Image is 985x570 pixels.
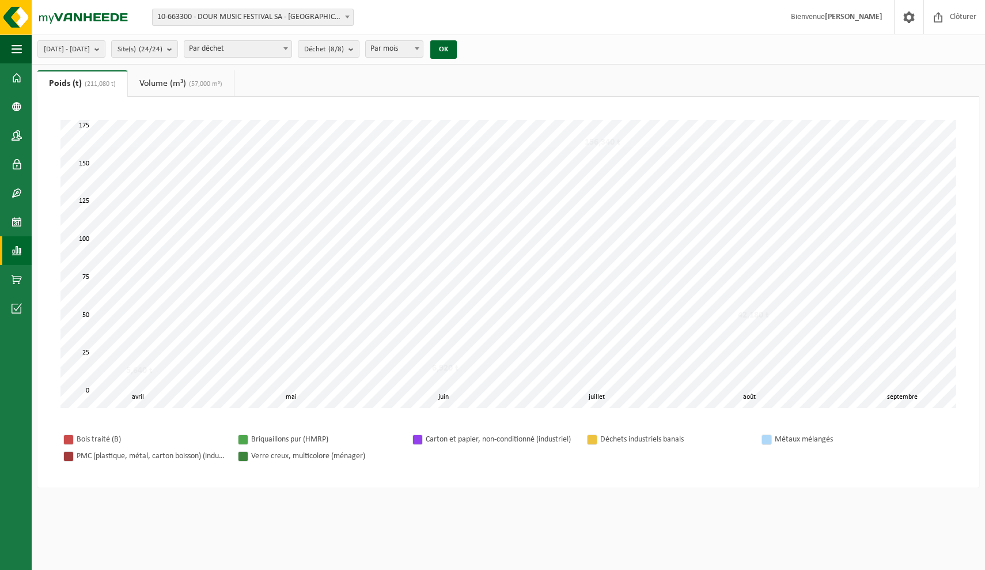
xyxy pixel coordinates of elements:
[304,41,344,58] span: Déchet
[111,40,178,58] button: Site(s)(24/24)
[365,40,423,58] span: Par mois
[582,137,623,148] div: 156,340 t
[139,46,162,53] count: (24/24)
[251,432,401,447] div: Briquaillons pur (HMRP)
[128,70,234,97] a: Volume (m³)
[37,70,127,97] a: Poids (t)
[184,40,292,58] span: Par déchet
[6,545,192,570] iframe: chat widget
[82,81,116,88] span: (211,080 t)
[37,40,105,58] button: [DATE] - [DATE]
[152,9,354,26] span: 10-663300 - DOUR MUSIC FESTIVAL SA - DOUR
[426,432,575,447] div: Carton et papier, non-conditionné (industriel)
[77,449,226,463] div: PMC (plastique, métal, carton boisson) (industriel)
[775,432,925,447] div: Métaux mélangés
[430,40,457,59] button: OK
[735,309,772,321] div: 42,180 t
[44,41,90,58] span: [DATE] - [DATE]
[251,449,401,463] div: Verre creux, multicolore (ménager)
[153,9,353,25] span: 10-663300 - DOUR MUSIC FESTIVAL SA - DOUR
[118,41,162,58] span: Site(s)
[184,41,291,57] span: Par déchet
[123,365,156,376] div: 5,640 t
[429,363,461,374] div: 6,920 t
[328,46,344,53] count: (8/8)
[186,81,222,88] span: (57,000 m³)
[77,432,226,447] div: Bois traité (B)
[600,432,750,447] div: Déchets industriels banals
[825,13,882,21] strong: [PERSON_NAME]
[366,41,423,57] span: Par mois
[298,40,359,58] button: Déchet(8/8)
